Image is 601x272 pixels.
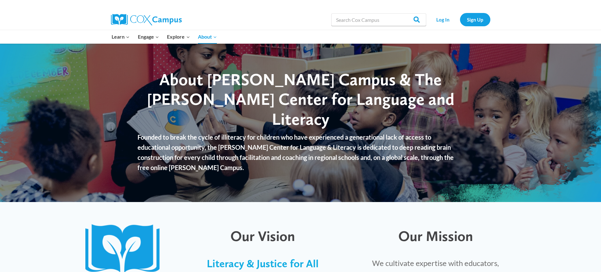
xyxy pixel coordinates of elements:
[108,30,221,43] nav: Primary Navigation
[331,13,426,26] input: Search Cox Campus
[207,257,319,270] span: Literacy & Justice for All
[429,13,490,26] nav: Secondary Navigation
[230,227,295,244] span: Our Vision
[198,33,217,41] span: About
[398,227,473,244] span: Our Mission
[147,69,454,129] span: About [PERSON_NAME] Campus & The [PERSON_NAME] Center for Language and Literacy
[138,132,463,173] p: Founded to break the cycle of illiteracy for children who have experienced a generational lack of...
[167,33,190,41] span: Explore
[460,13,490,26] a: Sign Up
[138,33,159,41] span: Engage
[111,14,182,25] img: Cox Campus
[112,33,130,41] span: Learn
[429,13,457,26] a: Log In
